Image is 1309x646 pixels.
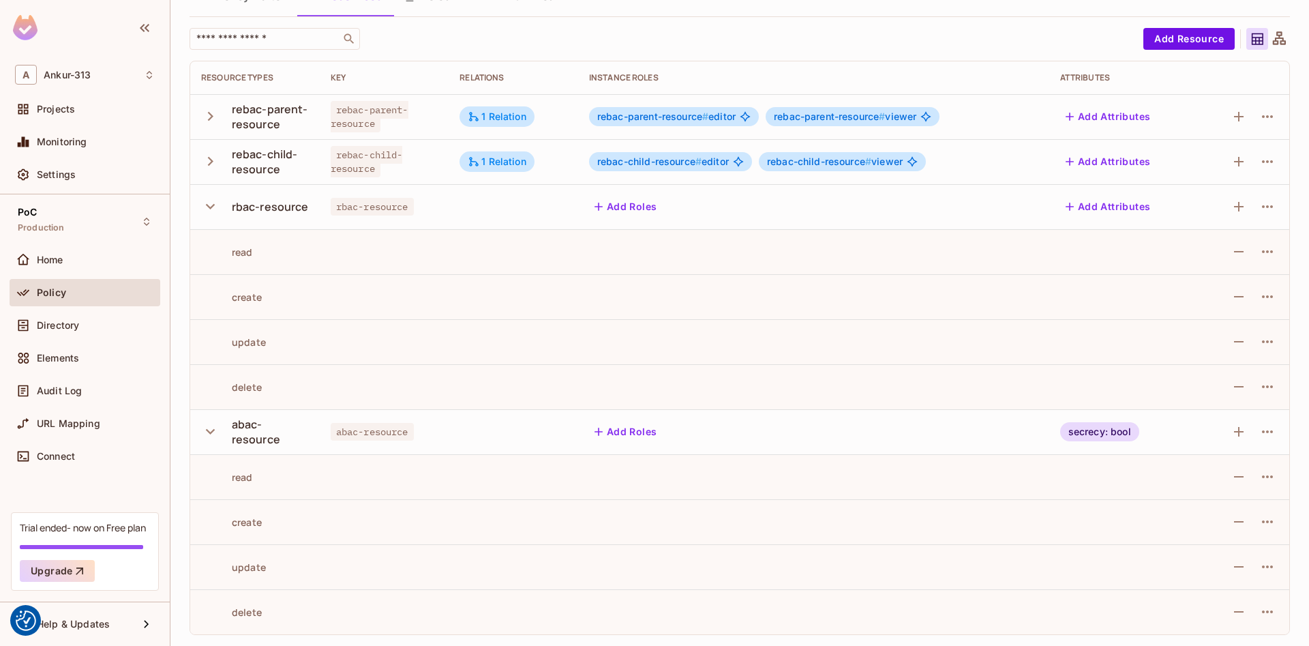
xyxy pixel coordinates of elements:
div: Resource Types [201,72,309,83]
div: delete [201,381,262,394]
span: editor [597,111,736,122]
div: abac-resource [232,417,309,447]
img: SReyMgAAAABJRU5ErkJggg== [13,15,37,40]
div: secrecy: bool [1060,422,1139,441]
span: URL Mapping [37,418,100,429]
span: # [702,111,708,122]
div: Attributes [1060,72,1187,83]
span: Production [18,222,65,233]
div: 1 Relation [468,111,526,123]
span: rbac-resource [331,198,414,216]
span: # [695,156,702,167]
span: # [879,111,885,122]
div: rbac-resource [232,199,309,214]
span: rebac-parent-resource [597,111,708,122]
span: rebac-child-resource [331,146,403,177]
span: # [865,156,871,167]
span: Home [37,254,63,265]
span: Connect [37,451,75,462]
span: Elements [37,353,79,364]
button: Add Attributes [1060,106,1156,128]
div: Key [331,72,438,83]
div: update [201,336,266,349]
span: Directory [37,320,79,331]
span: Policy [37,287,66,298]
span: viewer [774,111,916,122]
div: create [201,291,262,304]
div: Relations [460,72,567,83]
span: editor [597,156,729,167]
button: Add Resource [1143,28,1235,50]
div: read [201,471,253,484]
span: Projects [37,104,75,115]
div: Instance roles [589,72,1038,83]
button: Consent Preferences [16,611,36,631]
span: abac-resource [331,423,414,441]
span: Workspace: Ankur-313 [44,70,91,80]
span: rebac-child-resource [767,156,871,167]
div: create [201,516,262,529]
span: Help & Updates [37,619,110,630]
div: 1 Relation [468,156,526,168]
span: A [15,65,37,85]
span: rebac-child-resource [597,156,702,167]
span: Audit Log [37,385,82,396]
div: delete [201,606,262,619]
img: Revisit consent button [16,611,36,631]
div: update [201,561,266,574]
button: Add Attributes [1060,196,1156,218]
div: Trial ended- now on Free plan [20,521,146,534]
span: viewer [767,156,903,167]
span: rebac-parent-resource [331,101,408,132]
div: rebac-parent-resource [232,102,309,132]
div: rebac-child-resource [232,147,309,177]
span: PoC [18,207,37,218]
button: Add Roles [589,196,663,218]
span: rebac-parent-resource [774,111,885,122]
div: read [201,246,253,259]
button: Upgrade [20,560,95,582]
button: Add Attributes [1060,151,1156,173]
button: Add Roles [589,421,663,443]
span: Monitoring [37,136,87,147]
span: Settings [37,169,76,180]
